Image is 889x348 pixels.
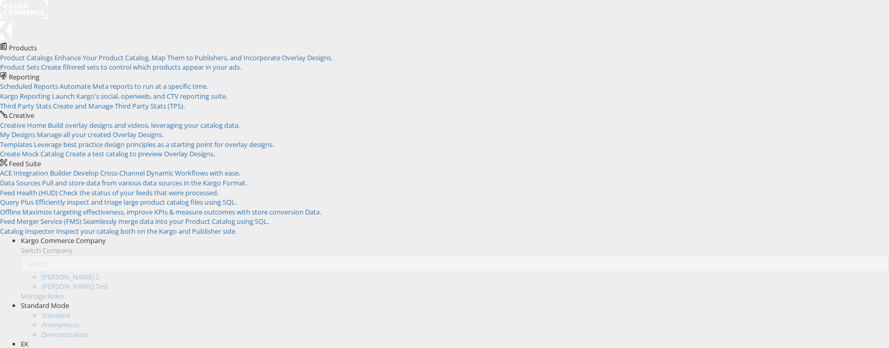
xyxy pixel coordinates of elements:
[53,101,185,111] span: Create and Manage Third Party Stats (TPS).
[42,272,99,282] a: [PERSON_NAME] 2
[52,91,227,101] span: Launch Kargo's social, openweb, and CTV reporting suite.
[42,178,247,188] span: Pull and store data from various data sources in the Kargo Format.
[65,149,215,158] span: Create a test catalog to preview Overlay Designs.
[73,168,240,178] span: Develop Cross-Channel Dynamic Workflows with ease.
[42,330,89,339] a: Demonstration
[54,53,333,62] span: Enhance Your Product Catalog, Map Them to Publishers, and Incorporate Overlay Designs.
[21,256,889,272] input: Search
[21,246,889,256] div: Switch Company
[9,72,39,82] span: Reporting
[42,282,108,291] a: [PERSON_NAME] Test
[42,320,79,329] a: Anonymous
[41,62,241,72] span: Create filtered sets to control which products appear in your ads.
[34,140,274,149] span: Leverage best practice design principles as a starting point for overlay designs.
[21,291,64,301] a: Manage Roles
[35,197,237,207] span: Efficiently inspect and triage large product catalog files using SQL.
[48,121,240,130] span: Build overlay designs and videos, leveraging your catalog data.
[59,188,218,197] span: Check the status of your feeds that were processed.
[56,226,237,236] span: Inspect your catalog both on the Kargo and Publisher side.
[21,236,106,245] span: Kargo Commerce Company
[9,159,41,168] span: Feed Suite
[9,111,34,120] span: Creative
[22,207,321,217] span: Maximize targeting effectiveness, improve KPIs & measure outcomes with store conversion Data.
[37,130,163,139] span: Manage all your created Overlay Designs.
[83,217,269,226] span: Seamlessly merge data into your Product Catalog using SQL.
[42,311,70,320] a: Standard
[9,43,37,52] span: Products
[21,301,69,310] span: Standard Mode
[60,82,208,91] span: Automate Meta reports to run at a specific time.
